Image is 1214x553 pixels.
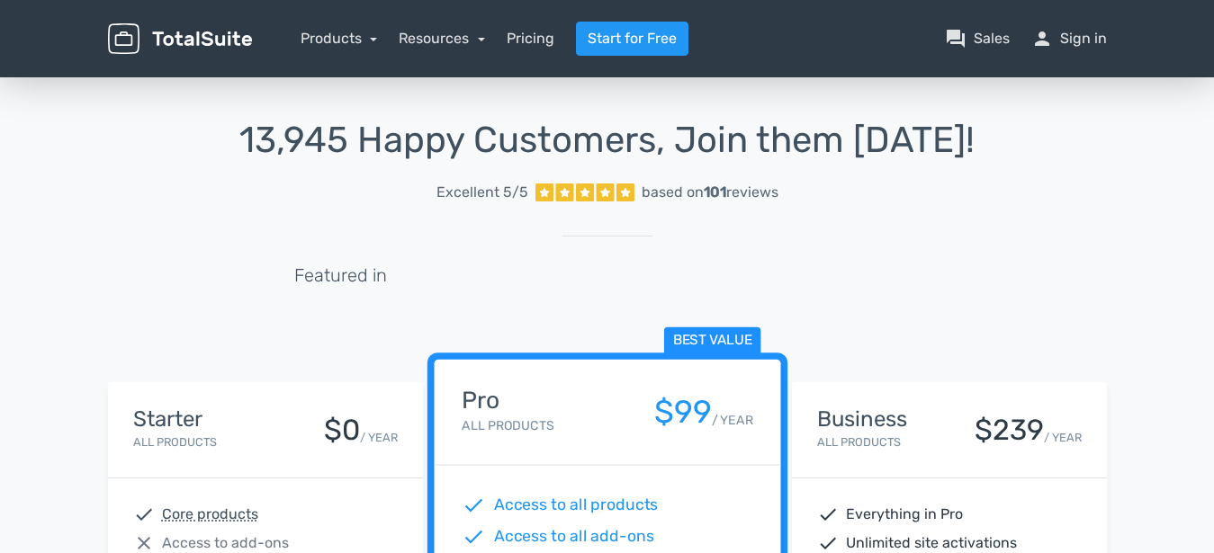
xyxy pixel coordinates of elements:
[653,395,711,430] div: $99
[108,174,1107,210] a: Excellent 5/5 based on101reviews
[462,494,485,517] span: check
[663,327,760,355] span: Best value
[1031,28,1107,49] a: personSign in
[301,30,378,47] a: Products
[1044,429,1082,446] small: / YEAR
[846,504,963,525] span: Everything in Pro
[945,28,1010,49] a: question_answerSales
[711,411,752,430] small: / YEAR
[493,525,653,549] span: Access to all add-ons
[1031,28,1053,49] span: person
[704,183,726,201] strong: 101
[642,182,778,203] div: based on reviews
[817,407,907,431] h4: Business
[108,23,252,55] img: TotalSuite for WordPress
[294,265,387,285] h5: Featured in
[945,28,967,49] span: question_answer
[399,30,485,47] a: Resources
[436,182,528,203] span: Excellent 5/5
[462,388,553,414] h4: Pro
[817,504,839,525] span: check
[507,28,554,49] a: Pricing
[108,120,1107,160] h1: 13,945 Happy Customers, Join them [DATE]!
[975,415,1044,446] div: $239
[493,494,658,517] span: Access to all products
[462,525,485,549] span: check
[462,418,553,433] small: All Products
[133,407,217,431] h4: Starter
[817,435,901,449] small: All Products
[133,504,155,525] span: check
[133,435,217,449] small: All Products
[162,504,258,525] abbr: Core products
[324,415,360,446] div: $0
[576,22,688,56] a: Start for Free
[360,429,398,446] small: / YEAR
